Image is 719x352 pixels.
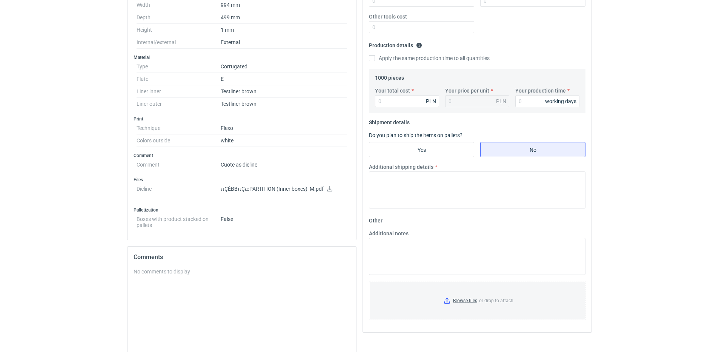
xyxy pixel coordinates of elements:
label: Other tools cost [369,13,407,20]
dt: Dieline [137,183,221,201]
dt: Flute [137,73,221,85]
dt: Height [137,24,221,36]
h2: Comments [134,253,350,262]
dt: Boxes with product stacked on pallets [137,213,221,228]
dd: Testliner brown [221,85,347,98]
h3: Files [134,177,350,183]
dd: False [221,213,347,228]
dt: Technique [137,122,221,134]
input: 0 [369,21,474,33]
label: Your total cost [375,87,410,94]
dt: Depth [137,11,221,24]
h3: Material [134,54,350,60]
p: πÇÉBBπÇæPARTITION (Inner boxes)_M.pdf [221,186,347,193]
legend: Other [369,215,383,224]
div: PLN [496,97,506,105]
dt: Liner inner [137,85,221,98]
legend: Production details [369,39,422,48]
dd: Flexo [221,122,347,134]
div: No comments to display [134,268,350,275]
dd: Corrugated [221,60,347,73]
dt: Internal/external [137,36,221,49]
dd: 1 mm [221,24,347,36]
div: working days [545,97,576,105]
legend: Shipment details [369,116,410,125]
dd: 499 mm [221,11,347,24]
label: Your price per unit [445,87,489,94]
dt: Liner outer [137,98,221,110]
h3: Palletization [134,207,350,213]
label: or drop to attach [369,281,585,320]
dt: Comment [137,159,221,171]
dd: Testliner brown [221,98,347,110]
label: Do you plan to ship the items on pallets? [369,132,462,138]
dd: Cuote as dieline [221,159,347,171]
label: No [480,142,585,157]
label: Additional notes [369,230,409,237]
dt: Colors outside [137,134,221,147]
dt: Type [137,60,221,73]
div: PLN [426,97,436,105]
input: 0 [515,95,579,107]
dd: E [221,73,347,85]
h3: Print [134,116,350,122]
legend: 1000 pieces [375,72,404,81]
dd: External [221,36,347,49]
label: Apply the same production time to all quantities [369,54,490,62]
input: 0 [375,95,439,107]
h3: Comment [134,153,350,159]
label: Yes [369,142,474,157]
label: Additional shipping details [369,163,433,171]
label: Your production time [515,87,566,94]
dd: white [221,134,347,147]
